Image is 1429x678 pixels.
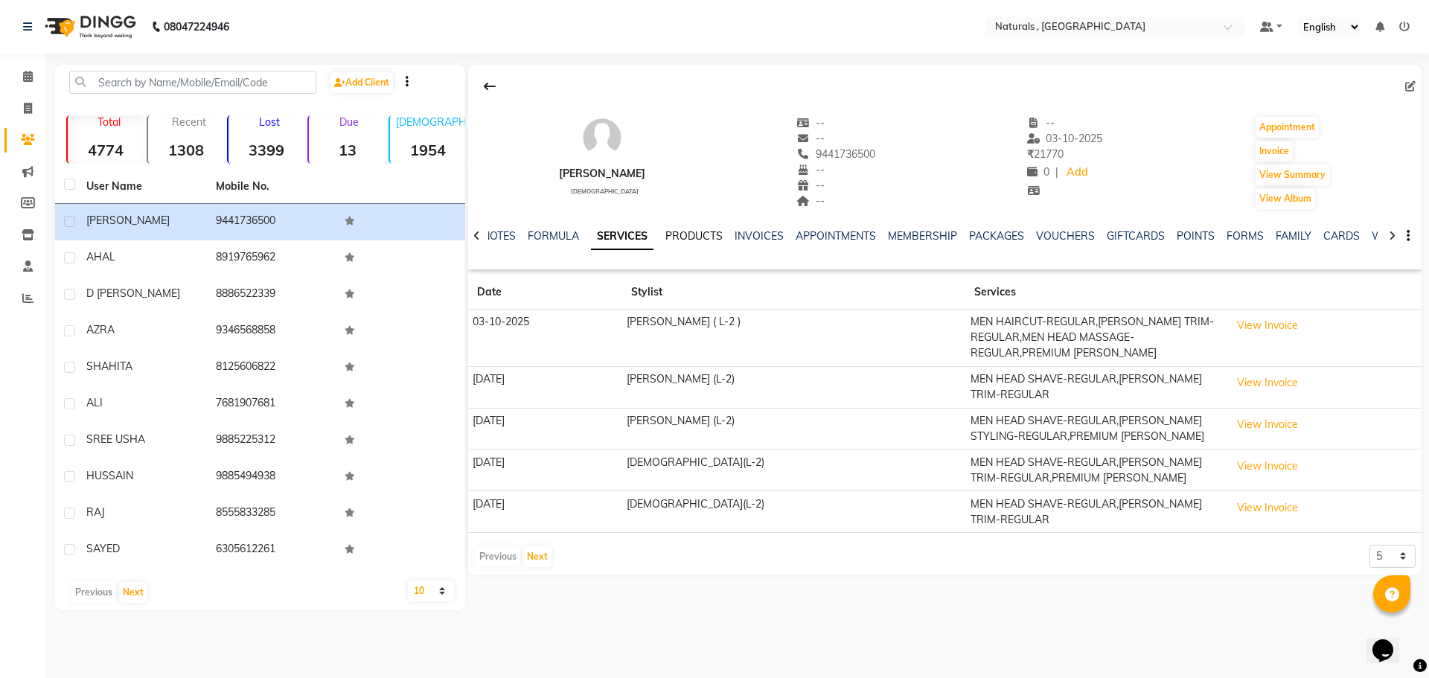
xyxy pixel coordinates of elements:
iframe: chat widget [1366,618,1414,663]
span: 21770 [1027,147,1064,161]
a: Add Client [330,72,393,93]
td: 9441736500 [207,204,336,240]
td: [PERSON_NAME] ( L-2 ) [622,310,965,367]
p: Recent [154,115,224,129]
a: FAMILY [1276,229,1311,243]
td: 7681907681 [207,386,336,423]
td: 03-10-2025 [468,310,622,367]
td: MEN HEAD SHAVE-REGULAR,[PERSON_NAME] STYLING-REGULAR,PREMIUM [PERSON_NAME] [965,408,1226,450]
span: HUSSAIN [86,469,133,482]
th: Stylist [622,275,965,310]
th: Services [965,275,1226,310]
th: Mobile No. [207,170,336,204]
a: VOUCHERS [1036,229,1095,243]
td: MEN HEAD SHAVE-REGULAR,[PERSON_NAME] TRIM-REGULAR [965,491,1226,533]
span: -- [796,163,825,176]
span: -- [1027,116,1055,129]
a: GIFTCARDS [1107,229,1165,243]
a: PACKAGES [969,229,1024,243]
td: MEN HAIRCUT-REGULAR,[PERSON_NAME] TRIM-REGULAR,MEN HEAD MASSAGE-REGULAR,PREMIUM [PERSON_NAME] [965,310,1226,367]
span: [PERSON_NAME] [86,214,170,227]
span: 9441736500 [796,147,875,161]
td: MEN HEAD SHAVE-REGULAR,[PERSON_NAME] TRIM-REGULAR,PREMIUM [PERSON_NAME] [965,450,1226,491]
strong: 13 [309,141,385,159]
a: APPOINTMENTS [796,229,876,243]
span: SAYED [86,542,120,555]
button: View Summary [1256,164,1329,185]
a: SERVICES [591,223,653,250]
a: POINTS [1177,229,1215,243]
td: 9885225312 [207,423,336,459]
p: Total [74,115,144,129]
button: View Invoice [1230,413,1305,436]
p: Lost [234,115,304,129]
button: View Album [1256,188,1315,209]
b: 08047224946 [164,6,229,48]
button: Next [523,546,552,567]
span: RAJ [86,505,105,519]
img: avatar [580,115,624,160]
td: [DEMOGRAPHIC_DATA](L-2) [622,450,965,491]
td: [DEMOGRAPHIC_DATA](L-2) [622,491,965,533]
td: MEN HEAD SHAVE-REGULAR,[PERSON_NAME] TRIM-REGULAR [965,366,1226,408]
button: Invoice [1256,141,1293,161]
span: AHAL [86,250,115,263]
td: [PERSON_NAME] (L-2) [622,366,965,408]
button: Next [119,582,147,603]
td: 8919765962 [207,240,336,277]
th: Date [468,275,622,310]
img: logo [38,6,140,48]
button: View Invoice [1230,371,1305,394]
span: -- [796,116,825,129]
div: [PERSON_NAME] [559,166,645,182]
strong: 1954 [390,141,466,159]
td: [DATE] [468,366,622,408]
span: 0 [1027,165,1049,179]
span: SHAHITA [86,359,132,373]
td: 8555833285 [207,496,336,532]
span: | [1055,164,1058,180]
p: Due [312,115,385,129]
td: 8125606822 [207,350,336,386]
a: CARDS [1323,229,1360,243]
strong: 1308 [148,141,224,159]
span: D [PERSON_NAME] [86,287,180,300]
td: [PERSON_NAME] (L-2) [622,408,965,450]
td: [DATE] [468,408,622,450]
a: NOTES [482,229,516,243]
td: 6305612261 [207,532,336,569]
input: Search by Name/Mobile/Email/Code [69,71,316,94]
a: FORMULA [528,229,579,243]
td: 9885494938 [207,459,336,496]
a: MEMBERSHIP [888,229,957,243]
span: 03-10-2025 [1027,132,1103,145]
span: [DEMOGRAPHIC_DATA] [571,188,639,195]
button: Appointment [1256,117,1319,138]
button: View Invoice [1230,496,1305,519]
span: AZRA [86,323,115,336]
a: INVOICES [735,229,784,243]
a: FORMS [1227,229,1264,243]
button: View Invoice [1230,314,1305,337]
td: [DATE] [468,450,622,491]
span: -- [796,132,825,145]
span: SREE USHA [86,432,145,446]
a: PRODUCTS [665,229,723,243]
strong: 4774 [68,141,144,159]
div: Back to Client [474,72,505,100]
td: [DATE] [468,491,622,533]
strong: 3399 [228,141,304,159]
span: -- [796,179,825,192]
a: WALLET [1372,229,1414,243]
button: View Invoice [1230,455,1305,478]
a: Add [1064,162,1090,183]
span: -- [796,194,825,208]
td: 8886522339 [207,277,336,313]
td: 9346568858 [207,313,336,350]
span: ALI [86,396,103,409]
th: User Name [77,170,207,204]
span: ₹ [1027,147,1034,161]
p: [DEMOGRAPHIC_DATA] [396,115,466,129]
